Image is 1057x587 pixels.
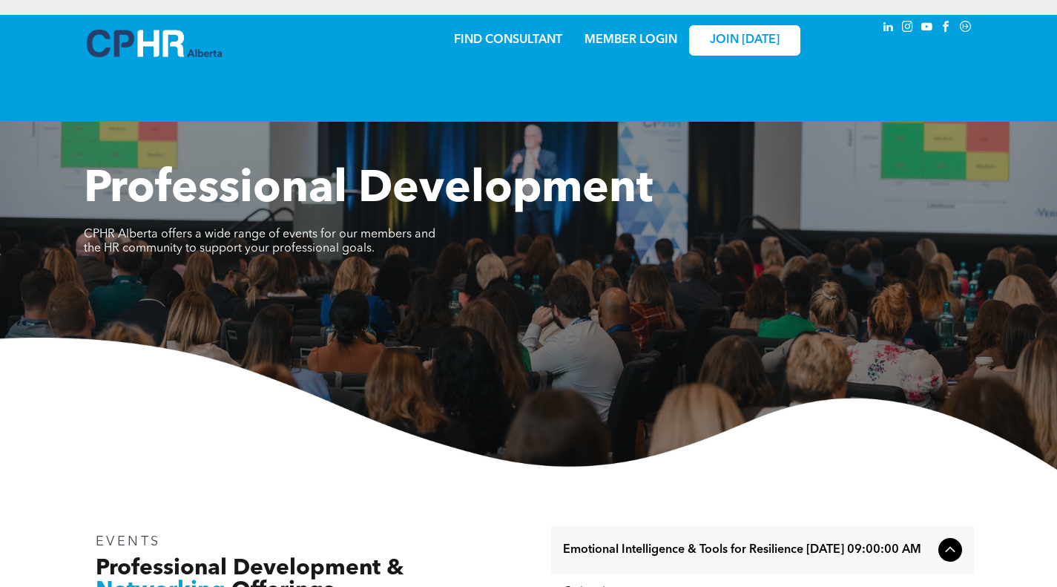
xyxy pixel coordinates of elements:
[880,19,897,39] a: linkedin
[84,168,653,212] span: Professional Development
[96,535,162,548] span: EVENTS
[585,34,677,46] a: MEMBER LOGIN
[689,25,800,56] a: JOIN [DATE]
[96,557,404,580] span: Professional Development &
[919,19,935,39] a: youtube
[958,19,974,39] a: Social network
[710,33,780,47] span: JOIN [DATE]
[454,34,562,46] a: FIND CONSULTANT
[938,19,955,39] a: facebook
[900,19,916,39] a: instagram
[84,229,435,255] span: CPHR Alberta offers a wide range of events for our members and the HR community to support your p...
[563,543,932,557] span: Emotional Intelligence & Tools for Resilience [DATE] 09:00:00 AM
[87,30,222,57] img: A blue and white logo for cp alberta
